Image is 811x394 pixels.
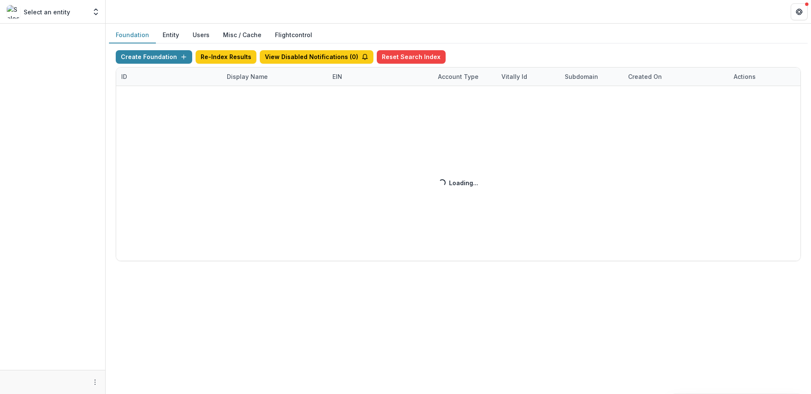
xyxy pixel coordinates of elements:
button: Entity [156,27,186,43]
button: Open entity switcher [90,3,102,20]
button: Get Help [791,3,808,20]
img: Select an entity [7,5,20,19]
p: Select an entity [24,8,70,16]
button: Users [186,27,216,43]
a: Flightcontrol [275,30,312,39]
button: Foundation [109,27,156,43]
button: More [90,377,100,387]
button: Misc / Cache [216,27,268,43]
